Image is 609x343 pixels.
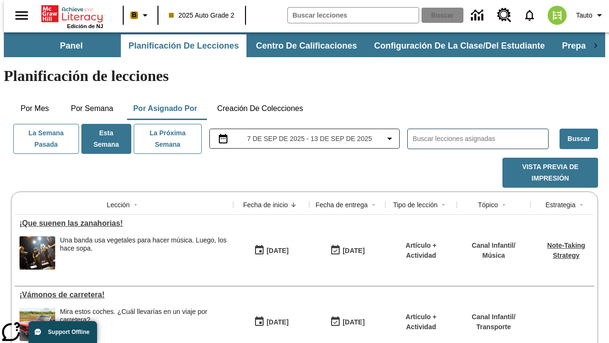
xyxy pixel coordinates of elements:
button: Buscar [560,129,598,149]
p: Música [472,251,516,261]
button: Panel [24,34,119,57]
span: Tauto [576,10,592,20]
p: Artículo + Actividad [390,312,452,332]
p: Canal Infantil / [472,241,516,251]
div: ¡Vámonos de carretera! [20,291,228,299]
button: Esta semana [81,124,131,154]
button: Sort [498,199,510,211]
button: Sort [438,199,449,211]
div: Una banda usa vegetales para hacer música. Luego, los hace sopa. [60,236,228,270]
input: Buscar campo [288,8,419,23]
button: Por mes [11,97,59,120]
button: 09/07/25: Primer día en que estuvo disponible la lección [251,242,292,260]
div: Mira estos coches. ¿Cuál llevarías en un viaje por carretera? [60,308,228,341]
button: Escoja un nuevo avatar [542,3,572,28]
a: Notificaciones [517,3,542,28]
div: Lección [107,200,129,210]
div: [DATE] [266,316,288,328]
button: Sort [288,199,299,211]
a: Centro de información [465,2,491,29]
button: Por semana [63,97,121,120]
div: Fecha de entrega [315,200,368,210]
button: Centro de calificaciones [248,34,364,57]
input: Buscar lecciones asignadas [413,132,548,146]
div: Mira estos coches. ¿Cuál llevarías en un viaje por carretera? [60,308,228,324]
div: Pestañas siguientes [586,34,605,57]
button: Support Offline [29,321,97,343]
span: B [132,9,137,21]
span: 7 de sep de 2025 - 13 de sep de 2025 [247,134,372,144]
button: Sort [576,199,587,211]
a: Portada [41,4,103,23]
button: Perfil/Configuración [572,7,609,24]
span: Support Offline [48,329,89,335]
button: Creación de colecciones [209,97,311,120]
button: Por asignado por [126,97,205,120]
button: La semana pasada [13,124,79,154]
button: 09/07/25: Primer día en que estuvo disponible la lección [251,313,292,331]
div: Portada [41,3,103,29]
img: Un auto Ford Mustang rojo descapotable estacionado en un suelo adoquinado delante de un campo [20,308,55,341]
div: Tópico [478,200,498,210]
p: Artículo + Actividad [390,241,452,261]
h1: Planificación de lecciones [4,67,605,85]
div: [DATE] [266,245,288,257]
img: Un grupo de personas vestidas de negro toca música en un escenario. [20,236,55,270]
div: Una banda usa vegetales para hacer música. Luego, los hace sopa. [60,236,228,252]
div: Estrategia [545,200,575,210]
div: Tipo de lección [393,200,438,210]
div: Subbarra de navegación [4,32,605,57]
img: avatar image [548,6,567,25]
div: Fecha de inicio [243,200,288,210]
button: Abrir el menú lateral [8,1,36,30]
button: Planificación de lecciones [121,34,246,57]
button: La próxima semana [134,124,202,154]
div: [DATE] [343,316,364,328]
div: Subbarra de navegación [23,34,586,57]
div: ¡Que suenen las zanahorias! [20,219,228,228]
a: ¡Que suenen las zanahorias!, Lecciones [20,219,228,228]
a: ¡Vámonos de carretera!, Lecciones [20,291,228,299]
a: Centro de recursos, Se abrirá en una pestaña nueva. [491,2,517,28]
span: 2025 Auto Grade 2 [169,10,235,20]
button: 09/07/25: Último día en que podrá accederse la lección [327,313,368,331]
button: Sort [130,199,141,211]
button: Seleccione el intervalo de fechas opción del menú [214,133,396,144]
p: Transporte [472,322,516,332]
button: Vista previa de impresión [502,158,598,188]
div: [DATE] [343,245,364,257]
a: Note-Taking Strategy [547,242,585,259]
button: 09/07/25: Último día en que podrá accederse la lección [327,242,368,260]
button: Boost El color de la clase es anaranjado claro. Cambiar el color de la clase. [127,7,155,24]
p: Canal Infantil / [472,312,516,322]
button: Configuración de la clase/del estudiante [366,34,552,57]
svg: Collapse Date Range Filter [384,133,395,144]
span: Edición de NJ [67,23,103,29]
button: Sort [368,199,379,211]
